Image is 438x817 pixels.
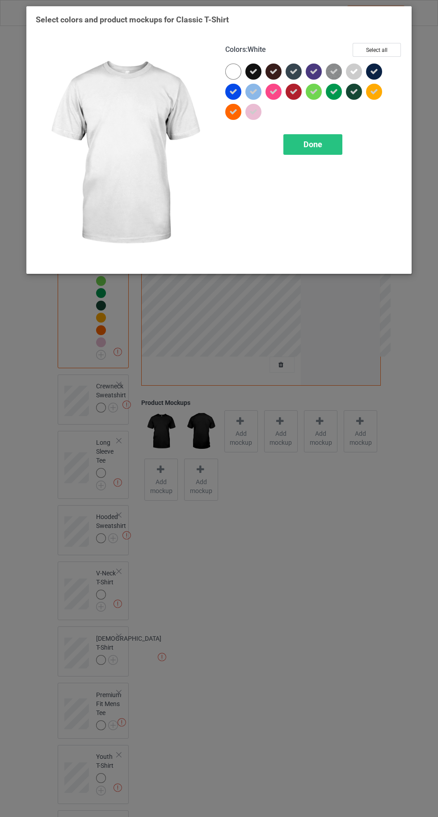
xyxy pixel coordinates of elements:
[225,45,266,55] h4: :
[225,45,246,54] span: Colors
[36,43,213,264] img: regular.jpg
[353,43,401,57] button: Select all
[326,64,342,80] img: heather_texture.png
[248,45,266,54] span: White
[36,15,229,24] span: Select colors and product mockups for Classic T-Shirt
[303,140,322,149] span: Done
